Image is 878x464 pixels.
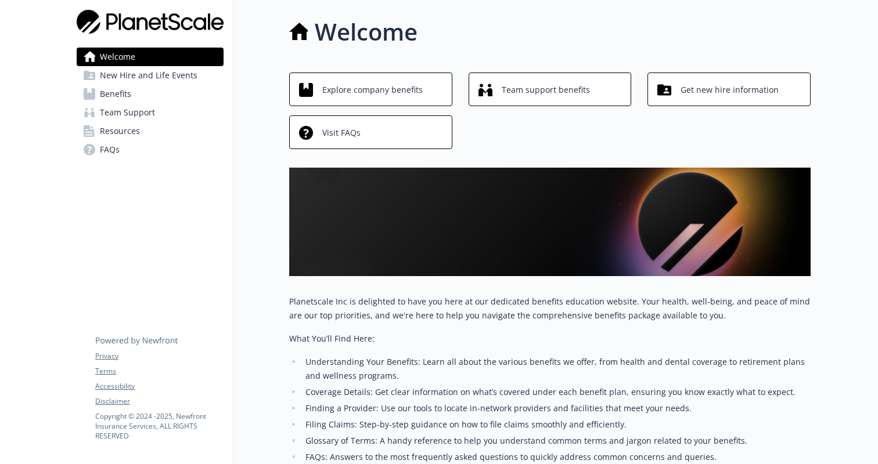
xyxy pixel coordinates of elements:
a: Accessibility [95,381,223,391]
p: What You’ll Find Here: [289,332,811,346]
a: New Hire and Life Events [77,66,224,85]
button: Team support benefits [469,72,632,106]
p: Planetscale Inc is delighted to have you here at our dedicated benefits education website. Your h... [289,295,811,322]
img: overview page banner [289,168,811,276]
li: Understanding Your Benefits: Learn all about the various benefits we offer, from health and denta... [302,355,811,383]
a: Terms [95,366,223,376]
a: Benefits [77,85,224,103]
li: Filing Claims: Step-by-step guidance on how to file claims smoothly and efficiently. [302,418,811,432]
li: Coverage Details: Get clear information on what’s covered under each benefit plan, ensuring you k... [302,385,811,399]
a: Disclaimer [95,396,223,407]
button: Get new hire information [647,72,811,106]
li: FAQs: Answers to the most frequently asked questions to quickly address common concerns and queries. [302,450,811,464]
a: Team Support [77,103,224,122]
span: Visit FAQs [322,122,361,144]
p: Copyright © 2024 - 2025 , Newfront Insurance Services, ALL RIGHTS RESERVED [95,411,223,441]
li: Glossary of Terms: A handy reference to help you understand common terms and jargon related to yo... [302,434,811,448]
h1: Welcome [315,14,418,49]
button: Explore company benefits [289,72,452,106]
a: Privacy [95,351,223,361]
span: Benefits [100,85,131,103]
a: Resources [77,122,224,140]
a: Welcome [77,48,224,66]
li: Finding a Provider: Use our tools to locate in-network providers and facilities that meet your ne... [302,401,811,415]
span: Get new hire information [681,79,779,101]
span: FAQs [100,140,120,159]
span: Welcome [100,48,135,66]
span: Team support benefits [502,79,590,101]
button: Visit FAQs [289,115,452,149]
a: FAQs [77,140,224,159]
span: Explore company benefits [322,79,423,101]
span: Team Support [100,103,155,122]
span: New Hire and Life Events [100,66,197,85]
span: Resources [100,122,140,140]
